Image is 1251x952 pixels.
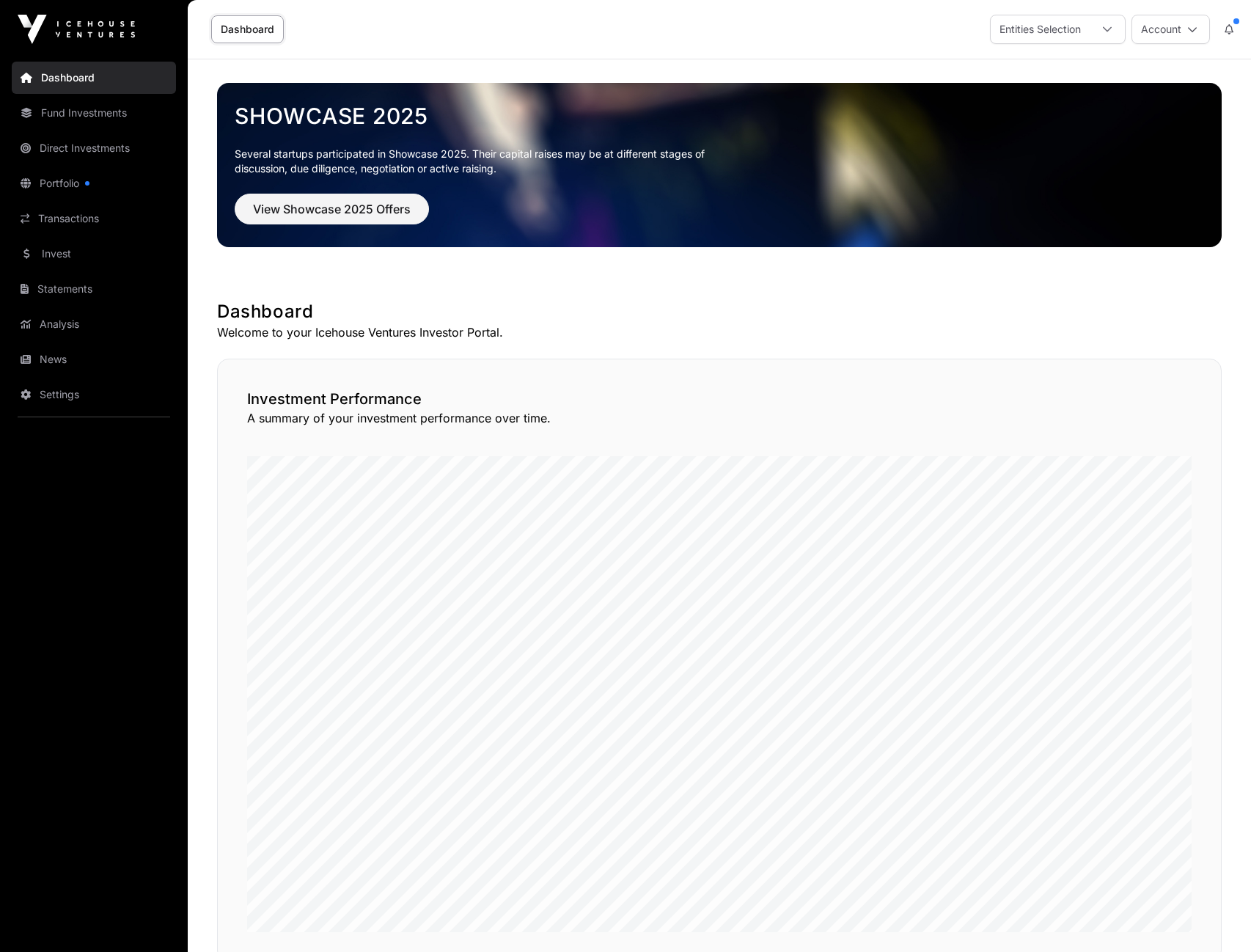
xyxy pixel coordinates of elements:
[235,208,429,223] a: View Showcase 2025 Offers
[1178,882,1251,952] iframe: Chat Widget
[217,323,1222,341] p: Welcome to your Icehouse Ventures Investor Portal.
[12,132,176,164] a: Direct Investments
[12,308,176,340] a: Analysis
[247,389,1192,409] h2: Investment Performance
[991,15,1090,43] div: Entities Selection
[217,300,1222,323] h1: Dashboard
[247,409,1192,427] p: A summary of your investment performance over time.
[12,97,176,129] a: Fund Investments
[12,343,176,376] a: News
[12,378,176,411] a: Settings
[12,62,176,94] a: Dashboard
[235,194,429,224] button: View Showcase 2025 Offers
[253,200,411,218] span: View Showcase 2025 Offers
[12,167,176,199] a: Portfolio
[235,147,727,176] p: Several startups participated in Showcase 2025. Their capital raises may be at different stages o...
[18,15,135,44] img: Icehouse Ventures Logo
[12,238,176,270] a: Invest
[217,83,1222,247] img: Showcase 2025
[12,202,176,235] a: Transactions
[211,15,284,43] a: Dashboard
[12,273,176,305] a: Statements
[1131,15,1210,44] button: Account
[235,103,1204,129] a: Showcase 2025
